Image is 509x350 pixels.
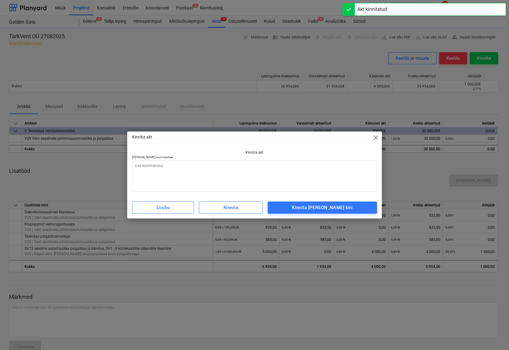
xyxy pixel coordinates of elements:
p: Kinnita akt [132,150,377,155]
span: close [372,134,379,141]
div: Akt kinnitatud [357,6,387,13]
button: Loobu [132,202,194,214]
button: Kinnita [PERSON_NAME] kiri [268,202,377,214]
p: [PERSON_NAME] kommentaar [132,155,377,160]
div: Kinnita [223,204,238,212]
div: Loobu [157,204,170,212]
button: Kinnita [199,202,263,214]
p: Kinnita akt [132,134,152,140]
iframe: Chat Widget [479,321,509,350]
div: Kinnita [PERSON_NAME] kiri [292,204,352,212]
